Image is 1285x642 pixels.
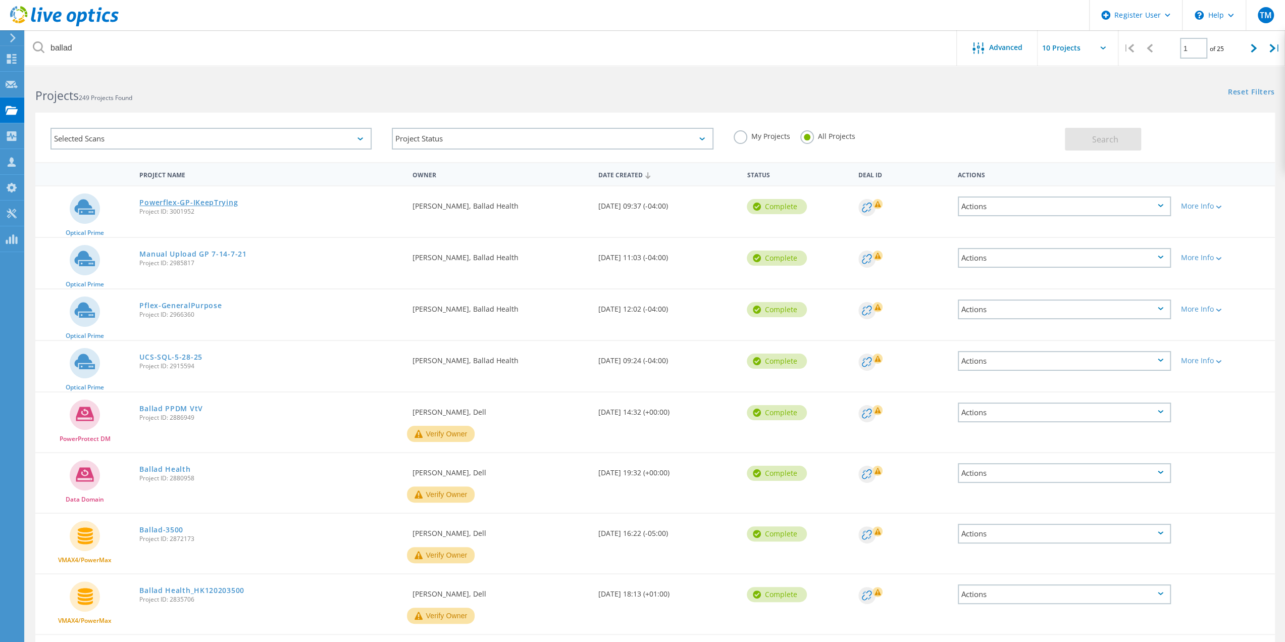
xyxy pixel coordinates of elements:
div: Complete [747,251,807,266]
a: Reset Filters [1228,88,1275,97]
div: [PERSON_NAME], Dell [407,574,593,608]
div: Actions [958,196,1171,216]
button: Search [1065,128,1141,151]
div: Deal Id [853,165,952,183]
div: [PERSON_NAME], Ballad Health [407,238,593,271]
div: Actions [958,248,1171,268]
svg: \n [1195,11,1204,20]
label: My Projects [734,130,790,140]
span: Advanced [989,44,1022,51]
a: Ballad-3500 [139,526,183,533]
div: [PERSON_NAME], Ballad Health [407,341,593,374]
div: More Info [1181,306,1270,313]
div: Actions [958,351,1171,371]
a: Ballad Health [139,466,190,473]
div: Complete [747,405,807,420]
a: Powerflex-GP-IKeepTrying [139,199,238,206]
span: VMAX4/PowerMax [58,618,112,624]
div: [DATE] 09:37 (-04:00) [593,186,742,220]
div: More Info [1181,357,1270,364]
div: Status [742,165,853,183]
span: Project ID: 2872173 [139,536,402,542]
span: Project ID: 2985817 [139,260,402,266]
div: | [1264,30,1285,66]
div: Actions [958,584,1171,604]
div: Actions [958,524,1171,544]
span: Project ID: 2915594 [139,363,402,369]
span: Project ID: 2835706 [139,597,402,603]
div: Selected Scans [50,128,372,150]
span: Optical Prime [66,281,104,287]
div: Project Status [392,128,713,150]
a: Manual Upload GP 7-14-7-21 [139,251,246,258]
div: Actions [953,165,1176,183]
span: Project ID: 2886949 [139,415,402,421]
div: Actions [958,300,1171,319]
span: VMAX4/PowerMax [58,557,112,563]
div: | [1118,30,1139,66]
span: Search [1092,134,1118,145]
div: More Info [1181,203,1270,210]
div: [DATE] 18:13 (+01:00) [593,574,742,608]
a: Live Optics Dashboard [10,21,119,28]
div: [PERSON_NAME], Dell [407,392,593,426]
div: [PERSON_NAME], Ballad Health [407,289,593,323]
div: [DATE] 16:22 (-05:00) [593,514,742,547]
div: Complete [747,587,807,602]
div: Project Name [134,165,407,183]
span: of 25 [1210,44,1224,53]
button: Verify Owner [407,426,475,442]
div: Complete [747,199,807,214]
div: Actions [958,403,1171,422]
span: PowerProtect DM [60,436,111,442]
span: Project ID: 2880958 [139,475,402,481]
div: More Info [1181,254,1270,261]
div: [PERSON_NAME], Ballad Health [407,186,593,220]
div: Complete [747,302,807,317]
label: All Projects [800,130,855,140]
b: Projects [35,87,79,104]
div: [DATE] 19:32 (+00:00) [593,453,742,486]
div: Complete [747,466,807,481]
div: [DATE] 14:32 (+00:00) [593,392,742,426]
div: [PERSON_NAME], Dell [407,453,593,486]
a: Pflex-GeneralPurpose [139,302,222,309]
a: Ballad PPDM VtV [139,405,203,412]
span: Optical Prime [66,230,104,236]
span: TM [1259,11,1271,19]
button: Verify Owner [407,608,475,624]
div: [PERSON_NAME], Dell [407,514,593,547]
span: Data Domain [66,497,104,503]
span: Optical Prime [66,384,104,390]
div: [DATE] 11:03 (-04:00) [593,238,742,271]
button: Verify Owner [407,547,475,563]
a: Ballad Health_HK120203500 [139,587,244,594]
div: Complete [747,354,807,369]
span: 249 Projects Found [79,93,132,102]
span: Project ID: 2966360 [139,312,402,318]
span: Project ID: 3001952 [139,209,402,215]
div: Date Created [593,165,742,184]
div: Actions [958,463,1171,483]
div: [DATE] 12:02 (-04:00) [593,289,742,323]
a: UCS-SQL-5-28-25 [139,354,202,361]
span: Optical Prime [66,333,104,339]
button: Verify Owner [407,486,475,503]
div: Complete [747,526,807,541]
div: [DATE] 09:24 (-04:00) [593,341,742,374]
input: Search projects by name, owner, ID, company, etc [25,30,957,66]
div: Owner [407,165,593,183]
